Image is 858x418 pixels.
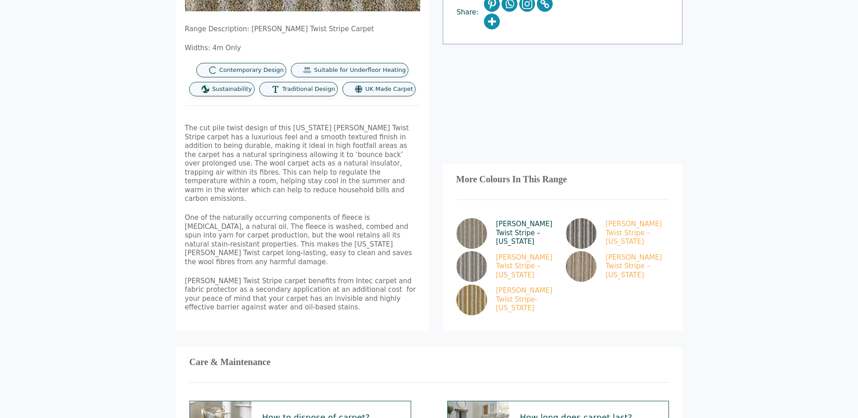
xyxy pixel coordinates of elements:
a: More [484,14,500,29]
img: Tomkinson Twist - Idaho stripe [566,218,597,249]
img: Tomkinson Twist - Oklahoma [566,251,597,282]
a: [PERSON_NAME] Twist Stripe – [US_STATE] [456,251,556,282]
span: UK Made Carpet [365,85,413,93]
h3: More Colours In This Range [456,178,669,181]
a: [PERSON_NAME] Twist Stripe- [US_STATE] [456,285,556,315]
img: Tomkinson Twist - Tennessee stripe [456,218,487,249]
p: Range Description: [PERSON_NAME] Twist Stripe Carpet [185,25,420,34]
img: Tomkinson Twist stripe - New York [456,251,487,282]
p: [PERSON_NAME] Twist Stripe carpet benefits from Intec carpet and fabric protector as a secondary ... [185,277,420,312]
h3: Care & Maintenance [190,361,669,364]
span: Suitable for Underfloor Heating [314,66,406,74]
span: Traditional Design [282,85,335,93]
a: [PERSON_NAME] Twist Stripe – [US_STATE] [566,251,665,282]
img: Tomkinson Twist - Alabama stripe [456,285,487,315]
span: One of the naturally occurring components of fleece is [MEDICAL_DATA], a natural oil. The fleece ... [185,214,412,266]
span: Share: [457,8,483,17]
p: Widths: 4m Only [185,44,420,53]
a: [PERSON_NAME] Twist Stripe – [US_STATE] [456,218,556,249]
a: [PERSON_NAME] Twist Stripe – [US_STATE] [566,218,665,249]
span: The cut pile twist design of this [US_STATE] [PERSON_NAME] Twist Stripe carpet has a luxurious fe... [185,124,409,203]
span: Sustainability [212,85,252,93]
span: Contemporary Design [219,66,284,74]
